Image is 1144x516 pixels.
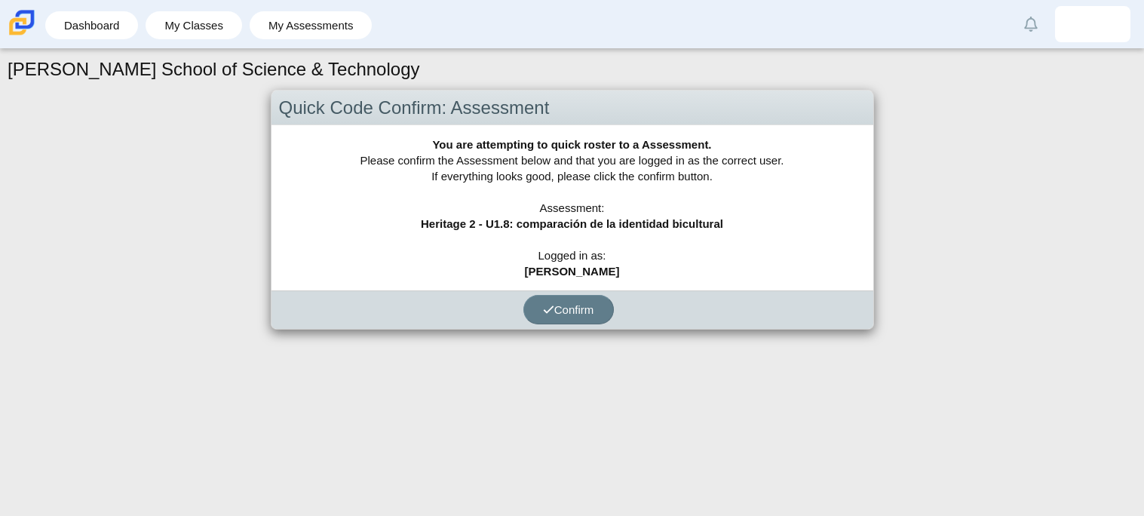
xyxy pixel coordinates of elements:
[432,138,711,151] b: You are attempting to quick roster to a Assessment.
[271,125,873,290] div: Please confirm the Assessment below and that you are logged in as the correct user. If everything...
[523,295,614,324] button: Confirm
[525,265,620,278] b: [PERSON_NAME]
[257,11,365,39] a: My Assessments
[421,217,723,230] b: Heritage 2 - U1.8: comparación de la identidad bicultural
[543,303,594,316] span: Confirm
[1014,8,1047,41] a: Alerts
[53,11,130,39] a: Dashboard
[6,7,38,38] img: Carmen School of Science & Technology
[6,28,38,41] a: Carmen School of Science & Technology
[1055,6,1130,42] a: luka.brenes.NAcFy0
[153,11,235,39] a: My Classes
[271,91,873,126] div: Quick Code Confirm: Assessment
[8,57,420,82] h1: [PERSON_NAME] School of Science & Technology
[1081,12,1105,36] img: luka.brenes.NAcFy0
